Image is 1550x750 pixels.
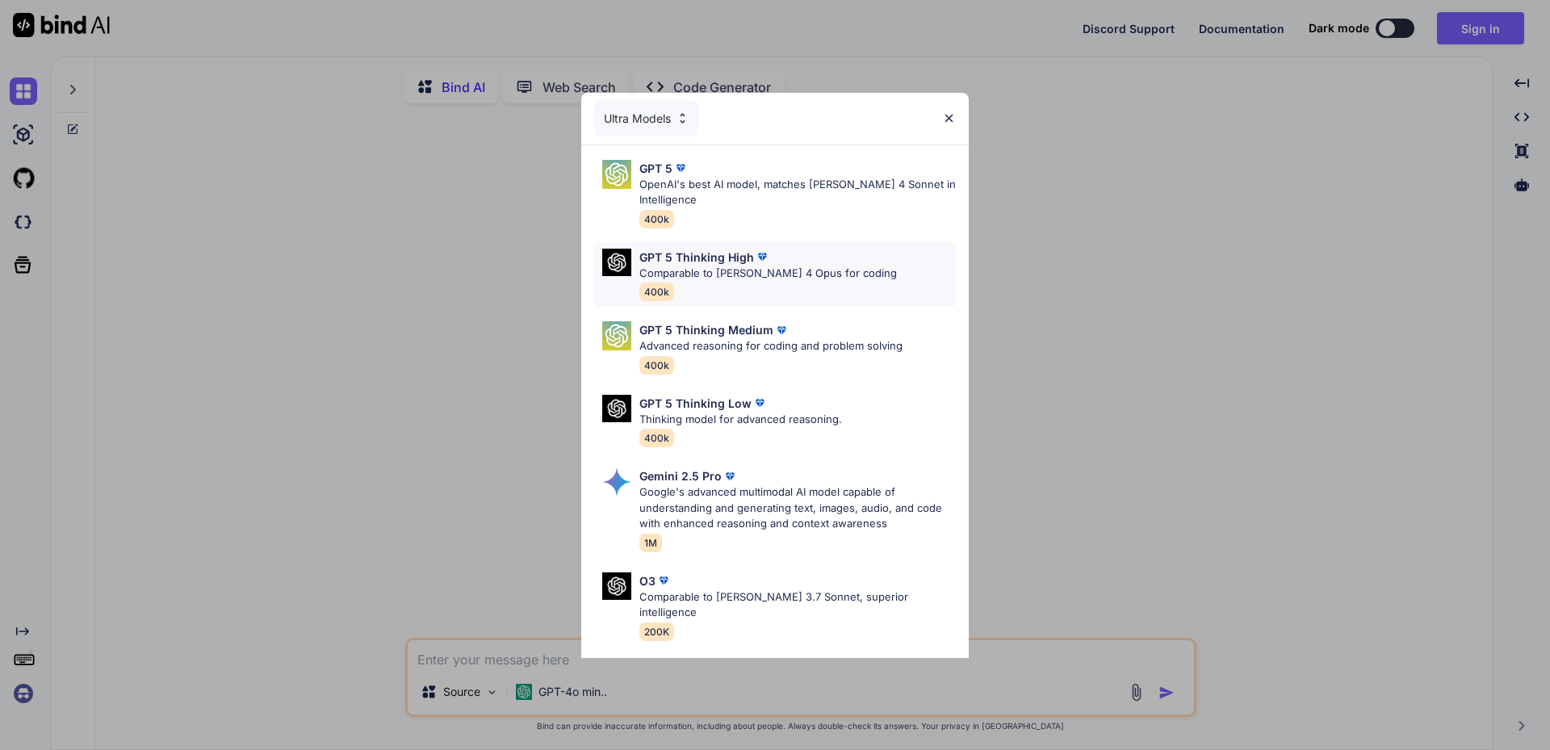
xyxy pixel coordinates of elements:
span: 1M [639,534,662,552]
span: 400k [639,429,674,447]
p: Comparable to [PERSON_NAME] 3.7 Sonnet, superior intelligence [639,589,956,621]
span: 400k [639,356,674,375]
img: Pick Models [676,111,689,125]
img: Pick Models [602,395,631,423]
img: Pick Models [602,467,631,497]
p: Thinking model for advanced reasoning. [639,412,842,428]
p: GPT 5 [639,160,672,177]
img: close [942,111,956,125]
img: Pick Models [602,160,631,189]
img: premium [754,249,770,265]
img: premium [752,395,768,411]
p: Google's advanced multimodal AI model capable of understanding and generating text, images, audio... [639,484,956,532]
p: OpenAI's best AI model, matches [PERSON_NAME] 4 Sonnet in Intelligence [639,177,956,208]
p: O3 [639,572,656,589]
p: GPT 5 Thinking Low [639,395,752,412]
span: 400k [639,210,674,228]
span: 200K [639,622,674,641]
p: Gemini 2.5 Pro [639,467,722,484]
img: premium [773,322,790,338]
div: Ultra Models [594,101,699,136]
p: GPT 5 Thinking Medium [639,321,773,338]
p: GPT 5 Thinking High [639,249,754,266]
img: Pick Models [602,321,631,350]
p: Advanced reasoning for coding and problem solving [639,338,903,354]
img: premium [656,572,672,589]
span: 400k [639,283,674,301]
img: premium [672,160,689,176]
p: Comparable to [PERSON_NAME] 4 Opus for coding [639,266,897,282]
img: premium [722,468,738,484]
img: Pick Models [602,572,631,601]
img: Pick Models [602,249,631,277]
